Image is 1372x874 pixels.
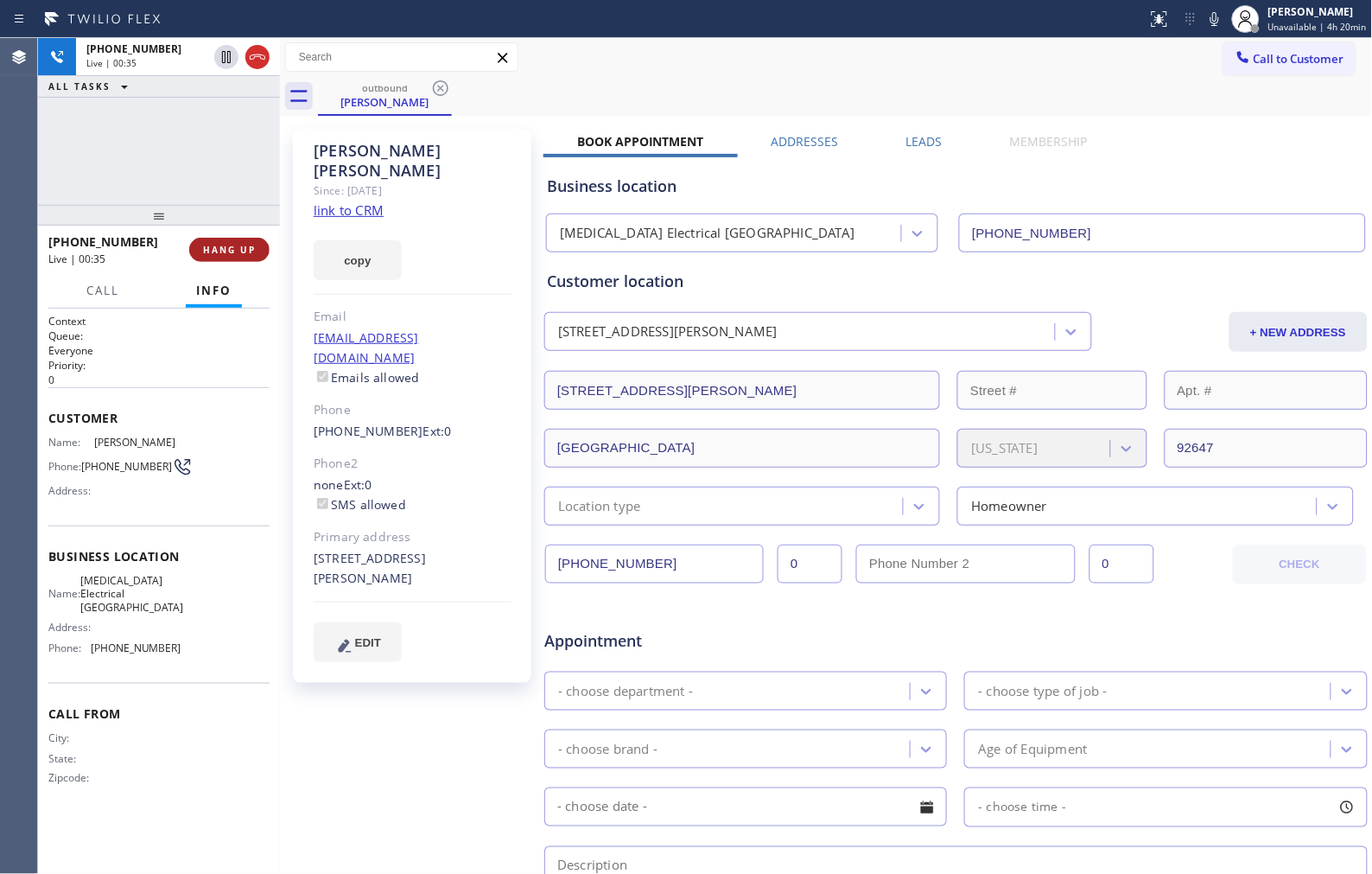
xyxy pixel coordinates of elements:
[48,373,270,387] p: 0
[86,283,119,298] span: Call
[544,788,947,826] input: - choose date -
[48,314,270,329] h1: Context
[558,739,657,759] div: - choose brand -
[1089,545,1154,584] input: Ext. 2
[957,371,1147,410] input: Street #
[547,175,1365,198] div: Business location
[344,476,372,493] span: Ext: 0
[314,549,511,589] div: [STREET_ADDRESS][PERSON_NAME]
[1223,42,1356,75] button: Call to Customer
[547,270,1365,293] div: Customer location
[545,545,764,584] input: Phone Number
[48,484,94,497] span: Address:
[203,244,256,256] span: HANG UP
[186,274,242,308] button: Info
[317,498,328,509] input: SMS allowed
[48,329,270,343] h2: Queue:
[38,76,145,97] button: ALL TASKS
[1010,133,1088,150] label: Membership
[286,43,518,71] input: Search
[1268,21,1367,33] span: Unavailable | 4h 20min
[196,283,232,298] span: Info
[48,252,105,266] span: Live | 00:35
[423,423,452,439] span: Ext: 0
[314,423,423,439] a: [PHONE_NUMBER]
[772,133,839,150] label: Addresses
[314,622,402,662] button: EDIT
[1165,371,1368,410] input: Apt. #
[320,77,450,114] div: Craig Yeager
[978,681,1107,701] div: - choose type of job -
[48,752,94,765] span: State:
[1254,51,1344,67] span: Call to Customer
[971,496,1047,516] div: Homeowner
[1165,429,1368,468] input: ZIP
[314,527,511,547] div: Primary address
[314,141,511,181] div: [PERSON_NAME] [PERSON_NAME]
[544,629,816,653] span: Appointment
[1203,7,1227,31] button: Mute
[314,307,511,327] div: Email
[48,641,91,654] span: Phone:
[48,358,270,373] h2: Priority:
[978,799,1066,815] span: - choose time -
[1229,312,1368,352] button: + NEW ADDRESS
[48,436,94,449] span: Name:
[778,545,842,584] input: Ext.
[86,57,137,69] span: Live | 00:35
[355,636,381,649] span: EDIT
[544,371,940,410] input: Address
[48,343,270,358] p: Everyone
[48,460,81,473] span: Phone:
[94,436,181,449] span: [PERSON_NAME]
[48,772,94,785] span: Zipcode:
[245,45,270,69] button: Hang up
[314,181,511,201] div: Since: [DATE]
[189,238,270,262] button: HANG UP
[91,641,181,654] span: [PHONE_NUMBER]
[320,94,450,110] div: [PERSON_NAME]
[48,621,94,634] span: Address:
[76,274,130,308] button: Call
[48,587,80,600] span: Name:
[906,133,943,150] label: Leads
[214,45,238,69] button: Hold Customer
[314,240,402,280] button: copy
[314,329,419,366] a: [EMAIL_ADDRESS][DOMAIN_NAME]
[320,81,450,94] div: outbound
[48,705,270,722] span: Call From
[48,80,111,93] span: ALL TASKS
[577,133,704,150] label: Book Appointment
[48,731,94,744] span: City:
[560,224,855,244] div: [MEDICAL_DATA] Electrical [GEOGRAPHIC_DATA]
[314,496,406,513] label: SMS allowed
[48,548,270,565] span: Business location
[1233,545,1367,584] button: CHECK
[978,739,1087,759] div: Age of Equipment
[317,371,328,382] input: Emails allowed
[86,41,181,56] span: [PHONE_NUMBER]
[48,410,270,426] span: Customer
[856,545,1075,584] input: Phone Number 2
[48,233,158,250] span: [PHONE_NUMBER]
[558,681,693,701] div: - choose department -
[81,460,172,473] span: [PHONE_NUMBER]
[314,475,511,515] div: none
[959,214,1365,252] input: Phone Number
[314,400,511,420] div: Phone
[558,322,778,342] div: [STREET_ADDRESS][PERSON_NAME]
[314,369,420,386] label: Emails allowed
[558,496,641,516] div: Location type
[314,454,511,474] div: Phone2
[1268,4,1367,19] div: [PERSON_NAME]
[314,201,384,219] a: link to CRM
[544,429,940,468] input: City
[80,574,183,614] span: [MEDICAL_DATA] Electrical [GEOGRAPHIC_DATA]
